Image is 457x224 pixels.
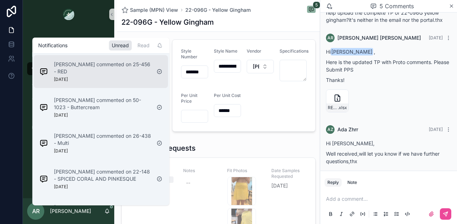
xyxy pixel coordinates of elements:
span: [PERSON_NAME] [PERSON_NAME] [337,34,421,42]
span: [PERSON_NAME] [331,48,373,55]
span: Hi [PERSON_NAME],could you pls help upload the complete TP of 22-096G yellow gingham?it's neither... [326,3,449,23]
span: Style Name [214,48,237,54]
span: .xlsx [338,105,347,111]
p: [DATE] [54,184,68,190]
p: Here is the updated TP with Proto comments. Please Submit PPS [326,58,451,73]
span: 5 [313,1,320,9]
a: Style View - Vendor Specific [27,48,110,61]
span: Fit Photos [227,168,263,174]
div: Note [347,180,357,185]
p: [DATE] [54,77,68,82]
span: [DATE] [429,35,443,40]
a: Sample (MPN) Attribute View [27,134,110,147]
button: Reply [325,178,342,187]
span: AR [327,35,333,41]
a: Sample (MPN) View [27,62,110,75]
p: Hi , [326,48,451,55]
div: Unread [109,40,132,50]
button: Note [345,178,360,187]
button: 5 [307,6,316,14]
span: 5 Comments [380,2,414,10]
p: [PERSON_NAME] commented on 50-1023 - Buttercream [54,97,151,111]
a: Fit View [27,77,110,89]
img: Notification icon [40,175,48,183]
div: scrollable content [23,29,114,156]
span: Ada Zhrr [337,126,358,133]
span: Per Unit Cost [214,93,241,98]
span: Style Number [181,48,197,59]
p: Hi [PERSON_NAME], [326,140,451,147]
p: [PERSON_NAME] commented on 25-456 - RED [54,61,151,75]
a: On Order Total Co [27,105,110,118]
button: Select Button [247,60,274,73]
p: Well received,will let you know if we have further questions,thx [326,150,451,165]
span: Sample (MPN) View [130,6,178,14]
h1: 22-096G - Yellow Gingham [121,17,214,27]
p: [PERSON_NAME] commented on 26-438 - Multi [54,132,151,147]
p: [PERSON_NAME] commented on 26-438 - Multi [54,204,151,218]
span: [DATE] [271,182,307,189]
p: [PERSON_NAME] commented on 22-148 - SPICED CORAL AND PINKESQUE [54,168,151,182]
a: TD WIP [27,91,110,104]
a: Sample (MPN) View [121,6,178,14]
a: Style View [27,34,110,47]
span: Date Samples Requested [271,168,307,179]
span: [DATE] [429,127,443,132]
a: Sample Tracking - Internal [27,120,110,132]
img: Notification icon [40,139,48,147]
div: Read [135,40,152,50]
div: -- [186,179,190,186]
p: Thanks! [326,76,451,84]
img: Notification icon [40,103,48,112]
p: [DATE] [54,148,68,154]
a: 22-096G - Yellow Gingham [185,6,251,14]
span: AR [32,207,40,215]
span: Notes [183,168,219,174]
span: RESORT-26-TN#22-096G-Gingham_Proto_[DATE] [328,105,338,111]
h1: Notifications [38,42,67,49]
span: [PERSON_NAME] [253,63,259,70]
span: Specifications [280,48,308,54]
span: Per Unit Price [181,93,197,104]
span: Vendor [247,48,261,54]
p: [PERSON_NAME] [50,208,91,215]
img: Notification icon [40,67,48,76]
span: AZ [327,127,333,132]
p: [DATE] [54,112,68,118]
img: App logo [63,9,74,20]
